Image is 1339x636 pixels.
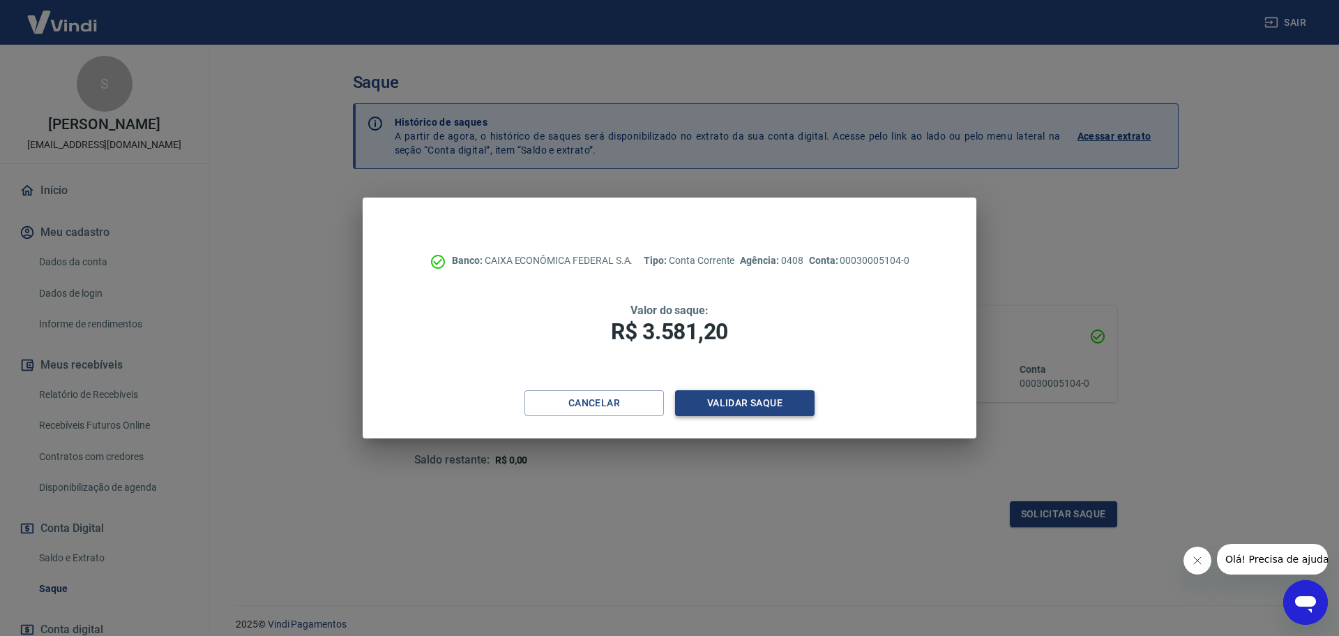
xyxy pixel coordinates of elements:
[524,390,664,416] button: Cancelar
[644,255,669,266] span: Tipo:
[740,253,803,268] p: 0408
[8,10,117,21] span: Olá! Precisa de ajuda?
[452,255,485,266] span: Banco:
[644,253,734,268] p: Conta Corrente
[611,318,728,345] span: R$ 3.581,20
[675,390,815,416] button: Validar saque
[1217,544,1328,575] iframe: Mensagem da empresa
[452,253,633,268] p: CAIXA ECONÔMICA FEDERAL S.A.
[1283,580,1328,625] iframe: Botão para abrir a janela de mensagens
[809,255,840,266] span: Conta:
[740,255,781,266] span: Agência:
[809,253,909,268] p: 00030005104-0
[630,304,709,317] span: Valor do saque:
[1183,547,1211,575] iframe: Fechar mensagem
